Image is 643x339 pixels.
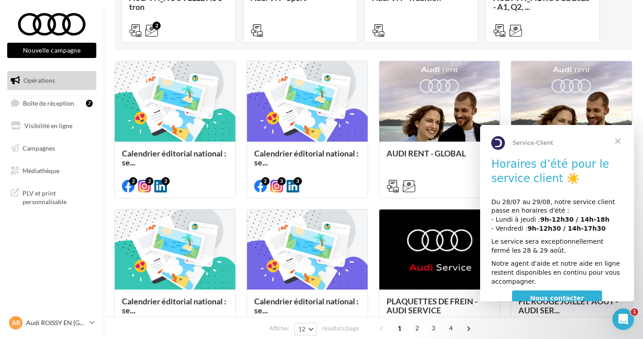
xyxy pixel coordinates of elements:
[480,125,634,301] iframe: Intercom live chat message
[7,43,96,58] button: Nouvelle campagne
[294,323,317,335] button: 12
[22,166,59,174] span: Médiathèque
[261,177,270,185] div: 2
[5,183,98,210] a: PLV et print personnalisable
[5,139,98,158] a: Campagnes
[322,324,359,333] span: résultats/page
[22,187,93,206] span: PLV et print personnalisable
[631,308,638,316] span: 1
[145,177,153,185] div: 2
[5,161,98,180] a: Médiathèque
[254,148,359,167] span: Calendrier éditorial national : se...
[410,321,424,335] span: 2
[32,165,122,182] a: Nous contacter
[26,318,86,327] p: Audi ROISSY EN [GEOGRAPHIC_DATA]
[129,177,137,185] div: 2
[153,22,161,30] div: 2
[24,122,72,129] span: Visibilité en ligne
[5,116,98,135] a: Visibilité en ligne
[12,318,20,327] span: AR
[86,100,93,107] div: 7
[426,321,441,335] span: 3
[22,144,55,152] span: Campagnes
[269,324,289,333] span: Afficher
[162,177,170,185] div: 2
[612,308,634,330] iframe: Intercom live chat
[278,177,286,185] div: 3
[444,321,458,335] span: 4
[122,296,226,315] span: Calendrier éditorial national : se...
[392,321,407,335] span: 1
[7,314,96,331] a: AR Audi ROISSY EN [GEOGRAPHIC_DATA]
[298,326,306,333] span: 12
[254,296,359,315] span: Calendrier éditorial national : se...
[387,296,477,315] span: PLAQUETTES DE FREIN - AUDI SERVICE
[122,148,226,167] span: Calendrier éditorial national : se...
[518,296,618,315] span: FIL ROUGE JUILLET AOUT - AUDI SER...
[5,71,98,90] a: Opérations
[50,169,104,177] span: Nous contacter
[294,177,302,185] div: 3
[23,76,55,84] span: Opérations
[5,94,98,113] a: Boîte de réception7
[387,148,466,158] span: AUDI RENT - GLOBAL
[23,99,74,107] span: Boîte de réception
